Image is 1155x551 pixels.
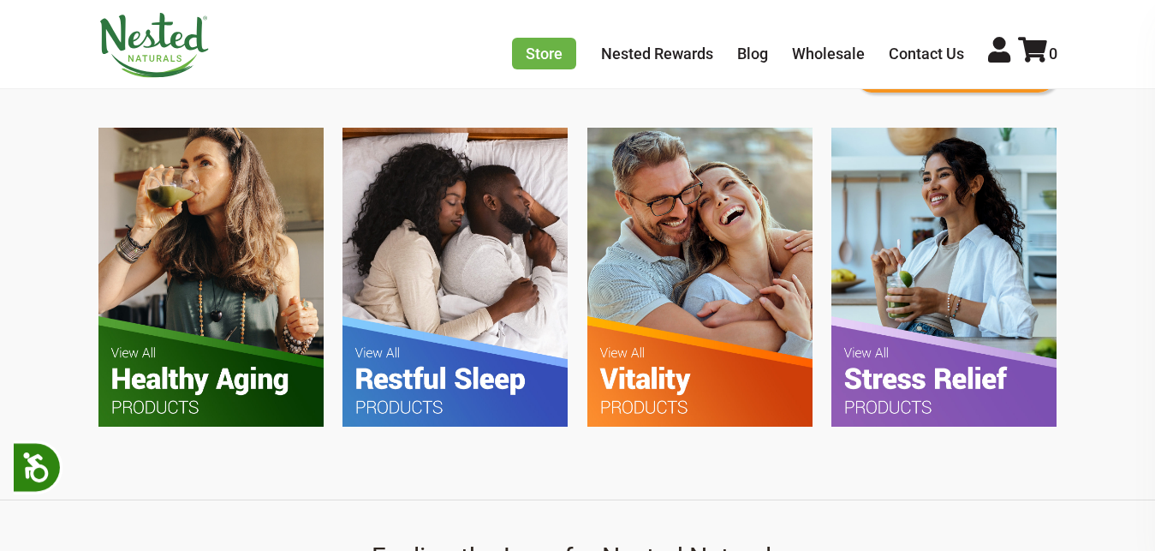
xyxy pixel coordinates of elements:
[1018,45,1057,63] a: 0
[512,38,576,69] a: Store
[792,45,865,63] a: Wholesale
[601,45,713,63] a: Nested Rewards
[342,128,568,427] img: FYS-Restful-Sleep.jpg
[854,54,1057,93] a: Shop All Supplements
[831,128,1057,427] img: FYS-Stess-Relief.jpg
[889,45,964,63] a: Contact Us
[98,128,324,427] img: FYS-Healthy-Aging.jpg
[1049,45,1057,63] span: 0
[98,13,210,78] img: Nested Naturals
[737,45,768,63] a: Blog
[587,128,813,427] img: FYS-Vitality.jpg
